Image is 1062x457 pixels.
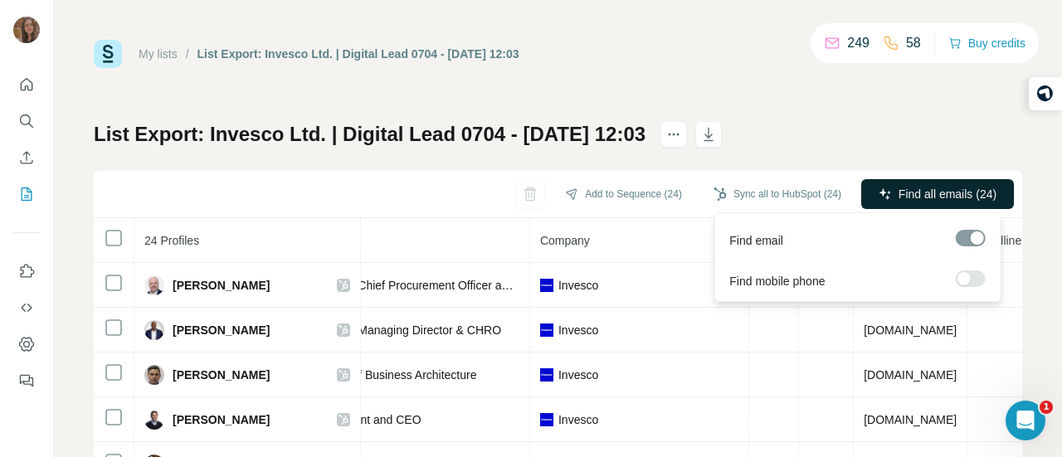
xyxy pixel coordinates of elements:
span: [PERSON_NAME] [173,367,270,383]
span: [DOMAIN_NAME] [864,323,957,337]
button: Use Surfe API [13,293,40,323]
span: President and CEO [321,413,421,426]
button: Sync all to HubSpot (24) [702,182,853,207]
p: 58 [906,33,921,53]
button: Add to Sequence (24) [553,182,694,207]
span: Invesco [558,277,598,294]
img: Avatar [144,320,164,340]
button: Search [13,106,40,136]
span: Invesco [558,411,598,428]
img: company-logo [540,413,553,426]
iframe: Intercom live chat [1006,401,1045,440]
span: Invesco [558,322,598,338]
a: My lists [139,47,178,61]
img: Avatar [144,365,164,385]
span: [PERSON_NAME] [173,277,270,294]
button: Quick start [13,70,40,100]
span: Invesco [558,367,598,383]
span: Find mobile phone [729,273,825,289]
span: [DOMAIN_NAME] [864,413,957,426]
img: company-logo [540,279,553,292]
button: Enrich CSV [13,143,40,173]
span: Company [540,234,590,247]
img: company-logo [540,323,553,337]
button: Buy credits [948,32,1025,55]
span: 24 Profiles [144,234,199,247]
button: Dashboard [13,329,40,359]
img: Avatar [144,410,164,430]
span: Senior Managing Director & CHRO [321,323,501,337]
button: Use Surfe on LinkedIn [13,256,40,286]
img: Surfe Logo [94,40,122,68]
span: Find email [729,232,783,249]
button: My lists [13,179,40,209]
span: Find all emails (24) [899,186,996,202]
img: company-logo [540,368,553,382]
img: Avatar [144,275,164,295]
span: Head of Business Architecture [321,368,477,382]
span: [DOMAIN_NAME] [864,368,957,382]
p: 249 [847,33,870,53]
span: [PERSON_NAME] [173,411,270,428]
span: [PERSON_NAME] [173,322,270,338]
li: / [186,46,189,62]
span: 1 [1040,401,1053,414]
h1: List Export: Invesco Ltd. | Digital Lead 0704 - [DATE] 12:03 [94,121,645,148]
span: Global Chief Procurement Officer and Corporate Services [321,279,617,292]
img: Avatar [13,17,40,43]
button: Feedback [13,366,40,396]
div: List Export: Invesco Ltd. | Digital Lead 0704 - [DATE] 12:03 [197,46,519,62]
button: Find all emails (24) [861,179,1014,209]
button: actions [660,121,687,148]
